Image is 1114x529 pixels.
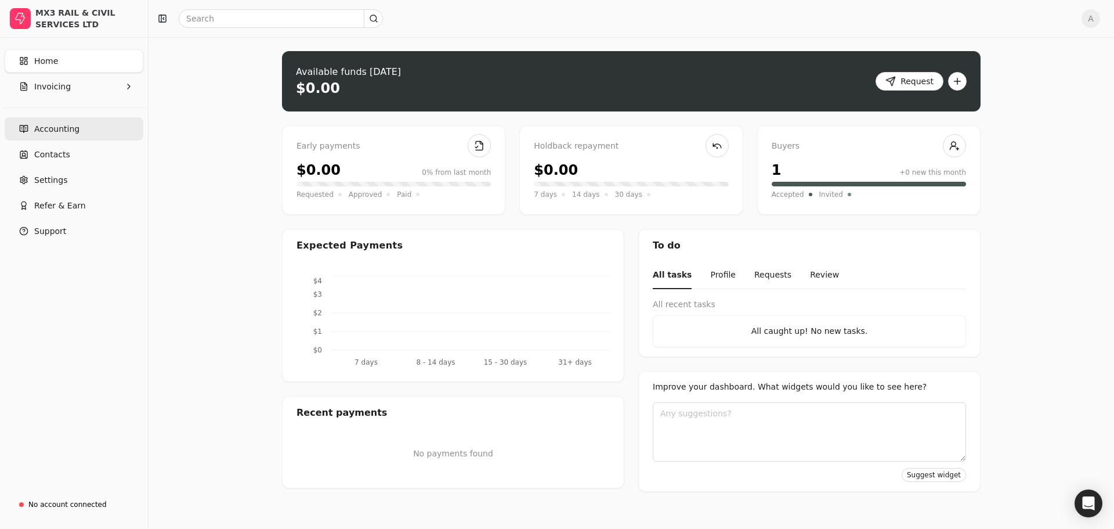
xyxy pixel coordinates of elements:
button: Invoicing [5,75,143,98]
button: Suggest widget [902,468,966,482]
span: Accounting [34,123,79,135]
div: To do [639,229,980,262]
span: 30 days [615,189,642,200]
span: 7 days [534,189,557,200]
tspan: $3 [313,290,322,298]
span: Support [34,225,66,237]
tspan: $0 [313,346,322,354]
span: Requested [296,189,334,200]
span: Invoicing [34,81,71,93]
button: Support [5,219,143,243]
div: $0.00 [296,79,340,98]
div: Available funds [DATE] [296,65,401,79]
span: Contacts [34,149,70,161]
button: Review [810,262,839,289]
div: $0.00 [534,160,578,181]
div: Buyers [772,140,966,153]
div: $0.00 [296,160,341,181]
div: Expected Payments [296,239,403,253]
div: MX3 RAIL & CIVIL SERVICES LTD [35,7,138,30]
tspan: 31+ days [558,358,591,366]
span: Refer & Earn [34,200,86,212]
a: Home [5,49,143,73]
button: All tasks [653,262,692,289]
div: Holdback repayment [534,140,728,153]
span: Approved [349,189,382,200]
tspan: $4 [313,277,322,285]
button: Refer & Earn [5,194,143,217]
div: Early payments [296,140,491,153]
tspan: 8 - 14 days [416,358,455,366]
tspan: 15 - 30 days [484,358,527,366]
button: A [1082,9,1100,28]
div: +0 new this month [899,167,966,178]
span: Paid [397,189,411,200]
div: All recent tasks [653,298,966,311]
span: Settings [34,174,67,186]
tspan: $1 [313,328,322,336]
div: Open Intercom Messenger [1075,490,1102,517]
div: No account connected [28,499,107,510]
div: Improve your dashboard. What widgets would you like to see here? [653,381,966,393]
button: Request [876,72,943,91]
a: Settings [5,168,143,192]
a: Contacts [5,143,143,166]
p: No payments found [296,448,610,460]
tspan: 7 days [355,358,378,366]
button: Requests [754,262,791,289]
tspan: $2 [313,309,322,317]
a: Accounting [5,117,143,141]
div: All caught up! No new tasks. [663,325,956,337]
span: Home [34,55,58,67]
input: Search [179,9,383,28]
a: No account connected [5,494,143,515]
div: 0% from last month [422,167,491,178]
div: Recent payments [283,397,624,429]
span: Invited [819,189,843,200]
button: Profile [710,262,736,289]
span: Accepted [772,189,804,200]
span: 14 days [572,189,599,200]
div: 1 [772,160,782,181]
